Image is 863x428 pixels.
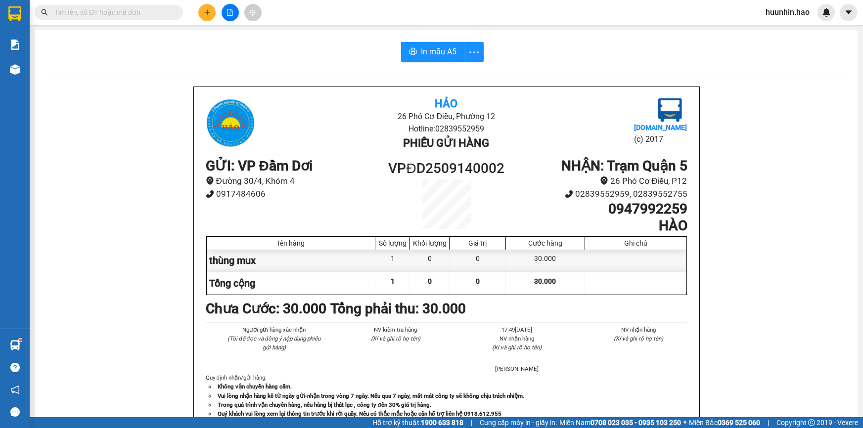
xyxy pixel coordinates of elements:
i: (Kí và ghi rõ họ tên) [492,344,542,351]
li: NV kiểm tra hàng [347,325,445,334]
li: Người gửi hàng xác nhận [226,325,323,334]
b: [DOMAIN_NAME] [634,124,687,131]
div: 1 [375,250,410,272]
span: environment [206,176,214,185]
span: copyright [808,419,815,426]
span: more [464,46,483,58]
div: Ghi chú [588,239,684,247]
img: icon-new-feature [822,8,831,17]
span: Tổng cộng [209,277,255,289]
li: 26 Phó Cơ Điều, Phường 12 [286,110,607,123]
span: phone [206,190,214,198]
li: [PERSON_NAME] [468,364,566,373]
span: | [471,417,472,428]
div: Quy định nhận/gửi hàng : [206,373,687,418]
span: 0 [476,277,480,285]
b: Tổng phải thu: 30.000 [330,300,466,317]
input: Tìm tên, số ĐT hoặc mã đơn [54,7,171,18]
img: logo.jpg [658,98,682,122]
img: logo-vxr [8,6,21,21]
li: (c) 2017 [634,133,687,145]
b: NHẬN : Trạm Quận 5 [561,158,687,174]
img: solution-icon [10,40,20,50]
div: Số lượng [378,239,407,247]
div: Cước hàng [508,239,582,247]
button: caret-down [840,4,857,21]
span: phone [565,190,573,198]
button: more [464,42,484,62]
span: Miền Nam [559,417,681,428]
span: Cung cấp máy in - giấy in: [480,417,557,428]
div: 0 [410,250,450,272]
button: aim [244,4,262,21]
i: (Kí và ghi rõ họ tên) [614,335,663,342]
img: logo.jpg [206,98,255,148]
img: warehouse-icon [10,340,20,350]
span: printer [409,47,417,57]
div: Giá trị [452,239,503,247]
b: Hảo [435,97,457,110]
li: 26 Phó Cơ Điều, P12 [506,174,687,188]
li: 17:49[DATE] [468,325,566,334]
strong: 0708 023 035 - 0935 103 250 [590,419,681,427]
h1: 0947992259 [506,201,687,217]
span: 1 [391,277,395,285]
img: warehouse-icon [10,64,20,75]
span: Hỗ trợ kỹ thuật: [372,417,463,428]
span: question-circle [10,363,20,372]
span: Miền Bắc [689,417,760,428]
strong: Quý khách vui lòng xem lại thông tin trước khi rời quầy. Nếu có thắc mắc hoặc cần hỗ trợ liên hệ ... [218,410,501,417]
span: 0 [428,277,432,285]
button: file-add [222,4,239,21]
li: NV nhận hàng [468,334,566,343]
button: printerIn mẫu A5 [401,42,464,62]
span: message [10,407,20,417]
li: Đường 30/4, Khóm 4 [206,174,386,188]
h1: HÀO [506,217,687,234]
span: aim [249,9,256,16]
span: search [41,9,48,16]
div: 0 [450,250,506,272]
strong: Trong quá trình vận chuyển hàng, nếu hàng bị thất lạc , công ty đền 30% giá trị hàng. [218,401,431,408]
span: ⚪️ [683,421,686,425]
li: NV nhận hàng [590,325,687,334]
span: 30.000 [534,277,556,285]
strong: 0369 525 060 [718,419,760,427]
b: Phiếu gửi hàng [403,137,489,149]
sup: 1 [19,339,22,342]
button: plus [198,4,216,21]
span: In mẫu A5 [421,45,456,58]
li: 0917484606 [206,187,386,201]
strong: Không vận chuyển hàng cấm. [218,383,292,390]
b: Chưa Cước : 30.000 [206,300,326,317]
div: Tên hàng [209,239,373,247]
div: 30.000 [506,250,585,272]
span: file-add [227,9,233,16]
i: (Kí và ghi rõ họ tên) [371,335,420,342]
h1: VPĐD2509140002 [386,158,507,179]
span: caret-down [844,8,853,17]
span: environment [600,176,608,185]
strong: 1900 633 818 [421,419,463,427]
strong: Vui lòng nhận hàng kể từ ngày gửi-nhận trong vòng 7 ngày. Nếu qua 7 ngày, mất mát công ty sẽ khôn... [218,392,524,399]
li: 02839552959, 02839552755 [506,187,687,201]
div: thùng mux [207,250,376,272]
span: plus [204,9,211,16]
b: GỬI : VP Đầm Dơi [206,158,313,174]
span: notification [10,385,20,394]
div: Khối lượng [412,239,447,247]
span: | [768,417,769,428]
i: (Tôi đã đọc và đồng ý nộp dung phiếu gửi hàng) [227,335,320,351]
li: Hotline: 02839552959 [286,123,607,135]
span: huunhin.hao [758,6,818,18]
